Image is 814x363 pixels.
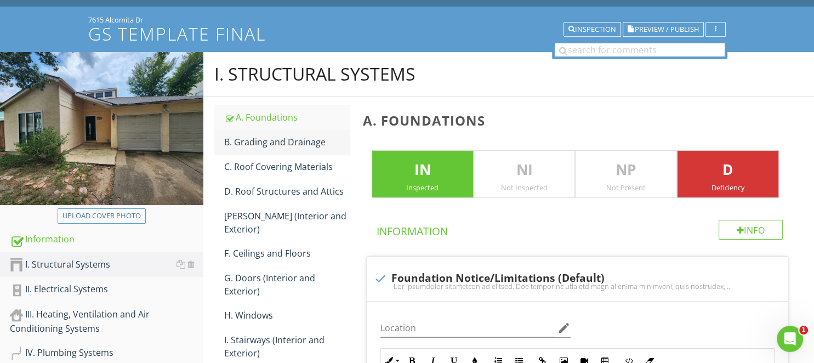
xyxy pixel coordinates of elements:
p: NI [474,159,575,181]
div: I. Stairways (Interior and Exterior) [224,333,349,360]
div: III. Heating, Ventilation and Air Conditioning Systems [10,308,203,335]
div: G. Doors (Interior and Exterior) [224,271,349,298]
p: NP [576,159,676,181]
div: Not Inspected [474,183,575,192]
div: II. Electrical Systems [10,282,203,297]
h1: GS Template FINAL [88,24,725,43]
div: Not Present [576,183,676,192]
div: B. Grading and Drainage [224,135,349,149]
p: D [678,159,778,181]
h3: A. Foundations [363,113,796,128]
div: IV. Plumbing Systems [10,346,203,360]
button: Upload cover photo [58,208,146,224]
div: Information [10,232,203,247]
div: Upload cover photo [62,211,141,222]
div: Inspected [372,183,473,192]
button: Preview / Publish [623,22,704,37]
div: Lor ipsumdolor sitametcon ad elitsed. Doe temporinc utla etd magn al enima minimveni, quis nostru... [374,282,781,291]
a: Preview / Publish [623,24,704,33]
div: F. Ceilings and Floors [224,247,349,260]
span: Preview / Publish [635,26,699,33]
div: Deficiency [678,183,778,192]
i: edit [557,321,571,334]
div: C. Roof Covering Materials [224,160,349,173]
div: H. Windows [224,309,349,322]
div: I. Structural Systems [214,63,415,85]
div: I. Structural Systems [10,258,203,272]
p: IN [372,159,473,181]
div: [PERSON_NAME] (Interior and Exterior) [224,209,349,236]
div: Info [719,220,783,240]
h4: Information [377,220,783,239]
div: D. Roof Structures and Attics [224,185,349,198]
a: Inspection [563,24,621,33]
button: Inspection [563,22,621,37]
iframe: Intercom live chat [777,326,803,352]
div: Inspection [568,26,616,33]
input: search for comments [555,43,725,56]
input: Location [380,319,556,337]
div: A. Foundations [224,111,349,124]
div: 7615 Alcomita Dr [88,15,725,24]
span: 1 [799,326,808,334]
